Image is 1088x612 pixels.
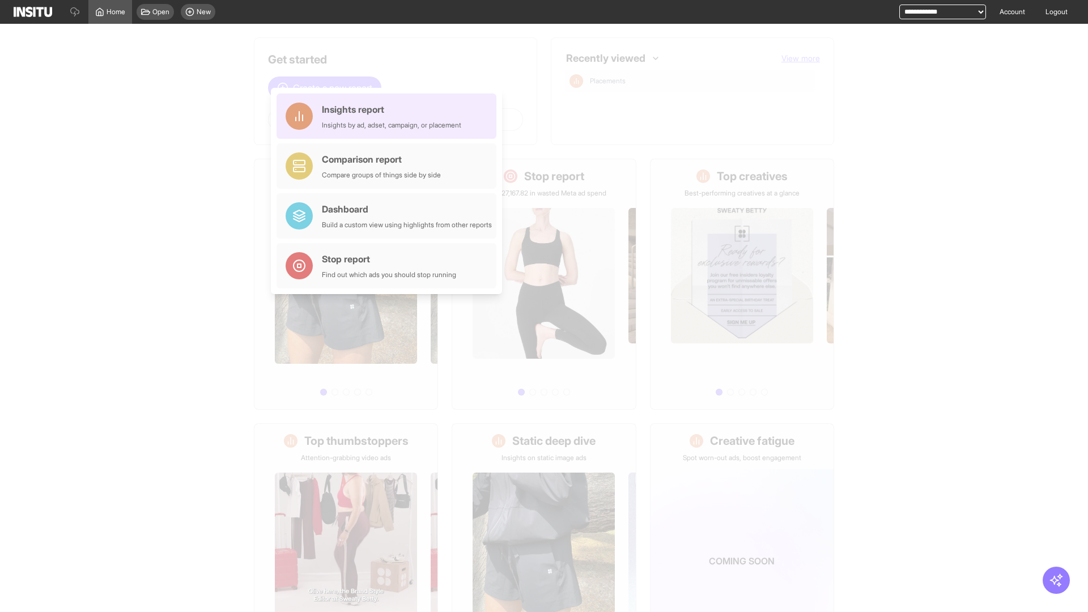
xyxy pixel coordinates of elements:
[152,7,169,16] span: Open
[197,7,211,16] span: New
[322,121,461,130] div: Insights by ad, adset, campaign, or placement
[14,7,52,17] img: Logo
[107,7,125,16] span: Home
[322,152,441,166] div: Comparison report
[322,171,441,180] div: Compare groups of things side by side
[322,103,461,116] div: Insights report
[322,220,492,229] div: Build a custom view using highlights from other reports
[322,252,456,266] div: Stop report
[322,202,492,216] div: Dashboard
[322,270,456,279] div: Find out which ads you should stop running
